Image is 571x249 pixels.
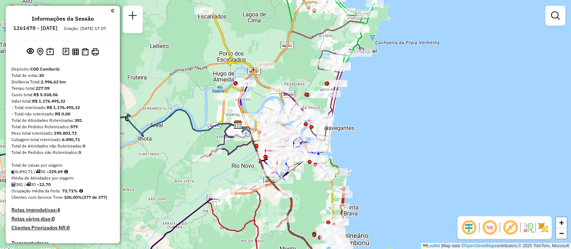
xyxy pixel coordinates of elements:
div: Cubagem total roteirizado: [11,136,114,143]
span: | [441,243,442,248]
button: Painel de Sugestão [45,46,55,57]
a: Clique aqui para minimizar o painel [111,6,114,15]
img: Fluxo de ruas [522,222,534,233]
strong: 0 [79,150,81,155]
div: Map data © contributors,© 2025 TomTom, Microsoft [421,243,571,249]
span: Ocultar NR [481,219,498,236]
a: Nova sessão e pesquisa [126,9,140,25]
div: Total de Pedidos não Roteirizados: [11,149,114,156]
div: Peso total roteirizado: [11,130,114,136]
a: Exibir filtros [548,9,562,23]
strong: R$ 5.538,06 [34,92,58,97]
strong: 229,69 [49,169,63,174]
button: Imprimir Rotas [90,47,100,57]
strong: 0 [52,216,55,222]
h4: Clientes Priorizados NR: [11,225,114,231]
div: Distância Total: [11,79,114,85]
button: Visualizar Romaneio [80,47,90,57]
strong: 381 [75,118,82,123]
div: 6.890,71 / 30 = [11,168,114,175]
strong: (377 de 377) [82,194,107,200]
i: Total de Atividades [11,182,16,187]
strong: CDD Camboriú [30,66,60,72]
span: Ocultar deslocamento [460,219,477,236]
a: Zoom out [556,228,567,239]
div: Total de Pedidos Roteirizados: [11,124,114,130]
strong: 227:09 [36,85,50,91]
strong: 0 [83,143,85,149]
h6: 1261478 - [DATE] [13,25,57,31]
div: Total de caixas por viagem: [11,162,114,168]
div: - Total roteirizado: [11,104,114,111]
button: Logs desbloquear sessão [61,46,71,57]
a: Zoom in [556,217,567,228]
button: Visualizar relatório de Roteirização [71,47,80,56]
strong: 0 [67,224,70,231]
img: FAD CDD Camboriú [241,127,251,136]
i: Cubagem total roteirizado [11,170,16,174]
span: − [559,229,564,238]
strong: 6.890,71 [62,137,80,142]
span: Exibir rótulo [502,219,519,236]
strong: 30 [39,73,44,78]
h4: Rotas vários dias: [11,216,114,222]
span: Clientes com Service Time: [11,194,64,200]
strong: 2.996,62 km [41,79,66,84]
div: Total de Atividades Roteirizadas: [11,117,114,124]
img: CDD Camboriú [242,126,251,135]
h4: Rotas improdutivas: [11,207,114,213]
i: Meta Caixas/viagem: 190,82 Diferença: 38,87 [64,170,68,174]
div: Criação: [DATE] 17:07 [61,25,109,32]
img: Exibir/Ocultar setores [537,222,549,233]
i: Total de rotas [26,182,31,187]
div: Custo total: [11,92,114,98]
button: Exibir sessão original [25,46,35,57]
i: Total de rotas [36,170,40,174]
div: Total de rotas: [11,72,114,79]
a: Leaflet [423,243,440,248]
strong: 100,00% [64,194,82,200]
div: 381 / 30 = [11,181,114,188]
div: - Total não roteirizado: [11,111,114,117]
div: Depósito: [11,66,114,72]
button: Centralizar mapa no depósito ou ponto de apoio [35,46,45,57]
strong: 12,70 [39,182,51,187]
h4: Transportadoras [11,240,114,246]
span: Ocupação média da frota: [11,188,61,193]
img: CDD Itajaí [233,120,243,129]
strong: 190.803,72 [54,130,77,136]
strong: 579 [70,124,78,129]
div: Total de Atividades não Roteirizadas: [11,143,114,149]
a: OpenStreetMap [465,243,495,248]
div: Tempo total: [11,85,114,92]
div: Média de Atividades por viagem: [11,175,114,181]
strong: R$ 1.176.495,32 [47,105,80,110]
em: Média calculada utilizando a maior ocupação (%Peso ou %Cubagem) de cada rota da sessão. Rotas cro... [79,189,83,193]
strong: R$ 1.176.495,32 [32,98,65,104]
strong: 73,71% [62,188,78,193]
span: + [559,218,564,227]
strong: R$ 0,00 [55,111,70,116]
h4: Informações da Sessão [32,15,94,22]
strong: 4 [57,207,60,213]
div: Valor total: [11,98,114,104]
